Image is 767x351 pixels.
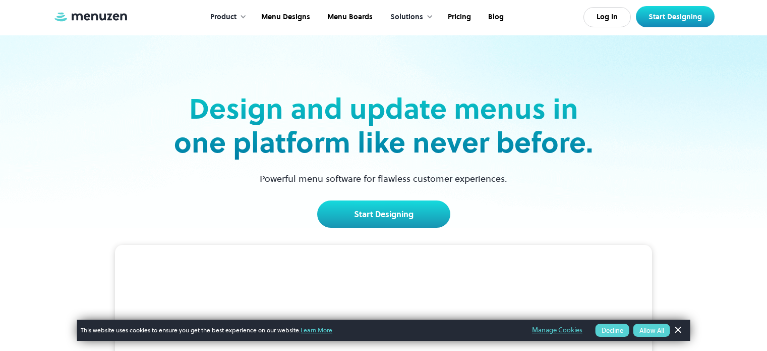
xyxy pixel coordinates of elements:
button: Decline [596,324,629,337]
a: Manage Cookies [532,325,582,336]
a: Log In [583,7,631,27]
div: Product [200,2,252,33]
button: Allow All [633,324,670,337]
a: Learn More [301,326,332,334]
a: Start Designing [636,6,715,27]
a: Pricing [438,2,479,33]
a: Menu Boards [318,2,380,33]
p: Powerful menu software for flawless customer experiences. [247,172,520,185]
a: Start Designing [317,200,450,228]
div: Solutions [380,2,438,33]
span: This website uses cookies to ensure you get the best experience on our website. [81,326,518,335]
div: Solutions [390,12,423,23]
div: Product [210,12,237,23]
a: Menu Designs [252,2,318,33]
a: Blog [479,2,511,33]
a: Dismiss Banner [670,323,685,338]
h2: Design and update menus in one platform like never before. [171,92,597,160]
